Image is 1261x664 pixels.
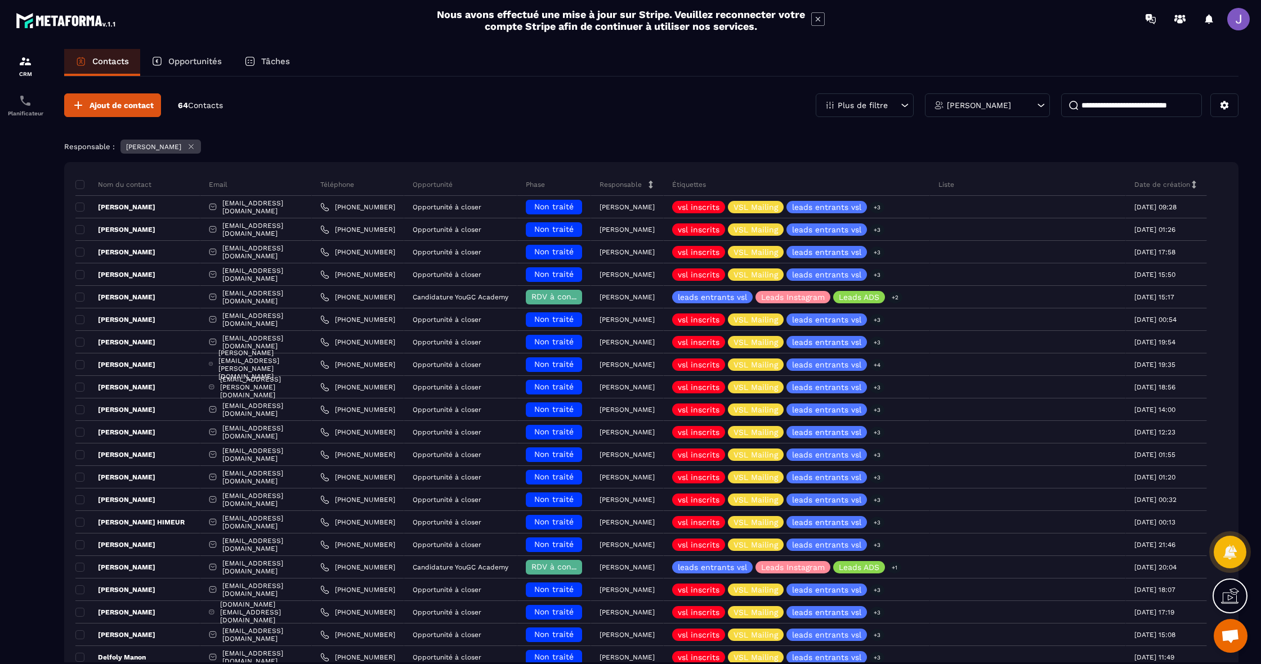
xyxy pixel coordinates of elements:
p: VSL Mailing [734,631,778,639]
p: [DATE] 09:28 [1134,203,1177,211]
p: vsl inscrits [678,361,719,369]
a: [PHONE_NUMBER] [320,383,395,392]
p: [PERSON_NAME] [75,225,155,234]
p: vsl inscrits [678,451,719,459]
p: [PERSON_NAME] [600,631,655,639]
span: Contacts [188,101,223,110]
p: Opportunité à closer [413,608,481,616]
p: [DATE] 11:49 [1134,653,1174,661]
p: +3 [870,517,884,528]
p: Responsable [600,180,642,189]
p: Contacts [92,56,129,66]
p: [PERSON_NAME] [600,271,655,279]
p: [PERSON_NAME] [600,248,655,256]
p: [PERSON_NAME] [126,143,181,151]
p: vsl inscrits [678,428,719,436]
p: Opportunité à closer [413,248,481,256]
p: [PERSON_NAME] [600,518,655,526]
span: Non traité [534,495,574,504]
p: Opportunité à closer [413,496,481,504]
p: +3 [870,201,884,213]
p: +3 [870,629,884,641]
span: Non traité [534,360,574,369]
p: [DATE] 18:07 [1134,586,1175,594]
p: [PERSON_NAME] [600,361,655,369]
p: [PERSON_NAME] [600,226,655,234]
p: Opportunité à closer [413,316,481,324]
p: Opportunité à closer [413,406,481,414]
p: Date de création [1134,180,1190,189]
p: Leads Instagram [761,563,825,571]
p: leads entrants vsl [792,406,861,414]
p: vsl inscrits [678,383,719,391]
p: leads entrants vsl [792,248,861,256]
p: leads entrants vsl [792,518,861,526]
p: vsl inscrits [678,518,719,526]
p: Leads Instagram [761,293,825,301]
p: [PERSON_NAME] [75,293,155,302]
p: VSL Mailing [734,338,778,346]
p: +3 [870,607,884,618]
p: Opportunité à closer [413,361,481,369]
span: Non traité [534,382,574,391]
a: [PHONE_NUMBER] [320,225,395,234]
p: leads entrants vsl [792,631,861,639]
p: Opportunité à closer [413,586,481,594]
p: Opportunité à closer [413,451,481,459]
p: +3 [870,539,884,551]
p: [DATE] 21:46 [1134,541,1175,549]
p: [DATE] 01:26 [1134,226,1175,234]
span: Non traité [534,247,574,256]
p: Liste [938,180,954,189]
p: Opportunité [413,180,453,189]
p: +3 [870,427,884,438]
p: [PERSON_NAME] [75,360,155,369]
p: Opportunité à closer [413,653,481,661]
p: Téléphone [320,180,354,189]
p: Tâches [261,56,290,66]
span: Non traité [534,405,574,414]
a: schedulerschedulerPlanificateur [3,86,48,125]
span: Non traité [534,225,574,234]
p: Opportunité à closer [413,428,481,436]
p: leads entrants vsl [792,271,861,279]
p: leads entrants vsl [792,496,861,504]
p: +3 [870,404,884,416]
img: logo [16,10,117,30]
a: formationformationCRM [3,46,48,86]
p: vsl inscrits [678,653,719,661]
p: VSL Mailing [734,653,778,661]
p: +3 [870,652,884,663]
a: [PHONE_NUMBER] [320,608,395,617]
img: scheduler [19,94,32,107]
p: [DATE] 01:20 [1134,473,1175,481]
p: [PERSON_NAME] [600,541,655,549]
p: leads entrants vsl [792,316,861,324]
p: Opportunités [168,56,222,66]
span: Non traité [534,585,574,594]
a: [PHONE_NUMBER] [320,518,395,527]
p: Opportunité à closer [413,383,481,391]
p: [PERSON_NAME] [75,563,155,572]
p: [PERSON_NAME] [600,428,655,436]
p: [PERSON_NAME] [75,585,155,594]
a: [PHONE_NUMBER] [320,338,395,347]
p: leads entrants vsl [792,203,861,211]
p: leads entrants vsl [792,586,861,594]
p: +3 [870,494,884,506]
a: [PHONE_NUMBER] [320,293,395,302]
p: leads entrants vsl [792,541,861,549]
p: [PERSON_NAME] [600,653,655,661]
p: vsl inscrits [678,271,719,279]
span: RDV à confimer ❓ [531,292,604,301]
p: Delfoly Manon [75,653,146,662]
p: [PERSON_NAME] [75,270,155,279]
p: leads entrants vsl [792,338,861,346]
span: Non traité [534,607,574,616]
a: [PHONE_NUMBER] [320,315,395,324]
p: leads entrants vsl [792,451,861,459]
p: [PERSON_NAME] [947,101,1011,109]
p: Opportunité à closer [413,518,481,526]
a: [PHONE_NUMBER] [320,270,395,279]
a: Contacts [64,49,140,76]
